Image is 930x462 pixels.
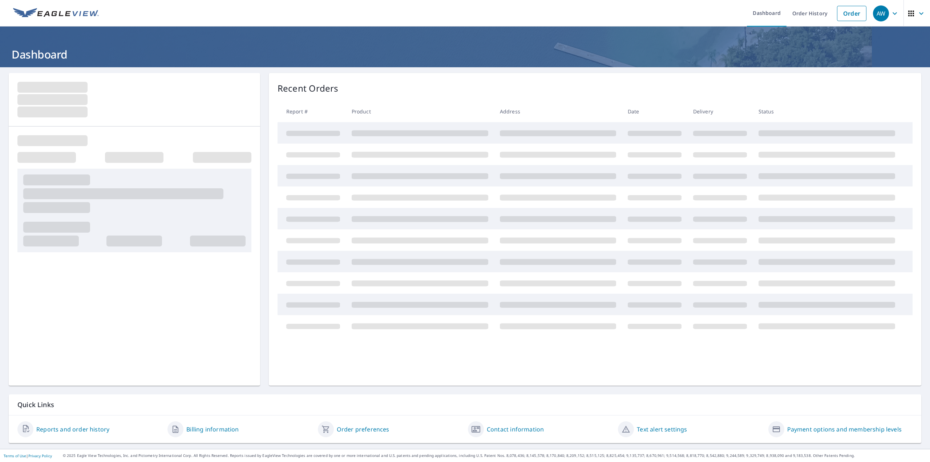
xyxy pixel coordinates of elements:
[278,82,339,95] p: Recent Orders
[17,400,913,409] p: Quick Links
[4,453,26,458] a: Terms of Use
[494,101,622,122] th: Address
[753,101,901,122] th: Status
[278,101,346,122] th: Report #
[787,425,902,434] a: Payment options and membership levels
[622,101,687,122] th: Date
[687,101,753,122] th: Delivery
[637,425,687,434] a: Text alert settings
[63,453,926,458] p: © 2025 Eagle View Technologies, Inc. and Pictometry International Corp. All Rights Reserved. Repo...
[186,425,239,434] a: Billing information
[873,5,889,21] div: AW
[13,8,99,19] img: EV Logo
[36,425,109,434] a: Reports and order history
[4,454,52,458] p: |
[337,425,389,434] a: Order preferences
[837,6,866,21] a: Order
[28,453,52,458] a: Privacy Policy
[9,47,921,62] h1: Dashboard
[346,101,494,122] th: Product
[487,425,544,434] a: Contact information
